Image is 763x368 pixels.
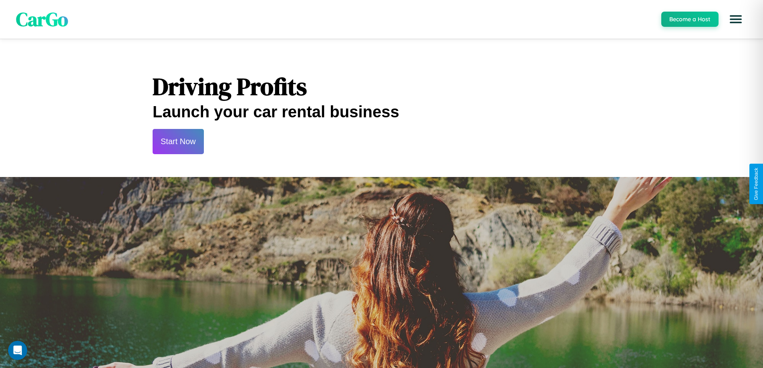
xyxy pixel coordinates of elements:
[153,103,610,121] h2: Launch your car rental business
[661,12,719,27] button: Become a Host
[153,129,204,154] button: Start Now
[153,70,610,103] h1: Driving Profits
[16,6,68,32] span: CarGo
[725,8,747,30] button: Open menu
[753,168,759,200] div: Give Feedback
[8,341,27,360] iframe: Intercom live chat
